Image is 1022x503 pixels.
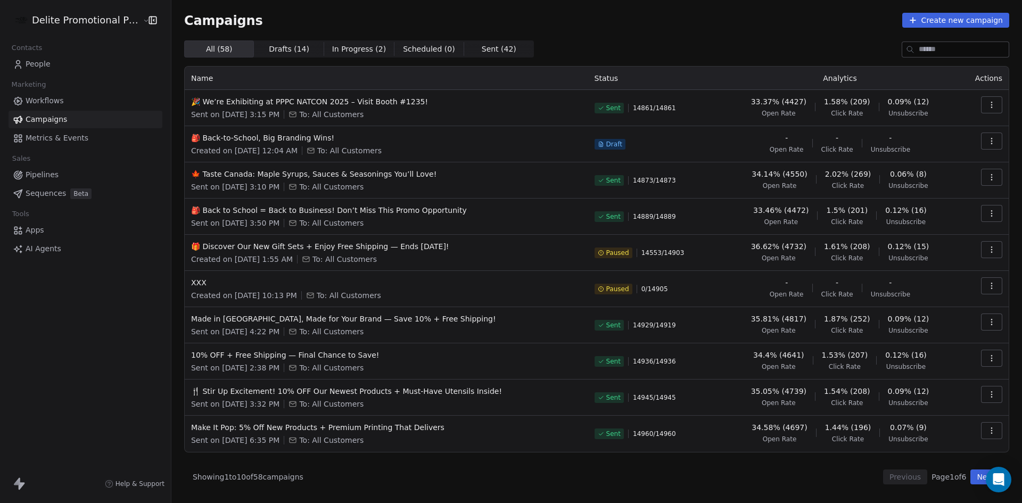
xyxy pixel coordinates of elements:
th: Name [185,67,588,90]
span: Help & Support [116,480,164,488]
span: XXX [191,277,582,288]
span: Click Rate [821,290,853,299]
span: Pipelines [26,169,59,180]
span: 1.54% (208) [824,386,870,397]
span: 14960 / 14960 [633,430,676,438]
span: 🎁 Discover Our New Gift Sets + Enjoy Free Shipping — Ends [DATE]! [191,241,582,252]
span: 0.12% (16) [885,205,927,216]
span: Open Rate [764,218,798,226]
span: Sent [606,430,621,438]
span: Sent [606,393,621,402]
span: 0.07% (9) [890,422,927,433]
span: Open Rate [770,290,804,299]
span: - [836,133,838,143]
a: People [9,55,162,73]
a: Workflows [9,92,162,110]
span: Unsubscribe [888,326,928,335]
span: To: All Customers [312,254,377,265]
span: Sent ( 42 ) [482,44,516,55]
button: Delite Promotional Products [13,11,135,29]
span: Open Rate [762,326,796,335]
span: 🎉 We’re Exhibiting at PPPC NATCON 2025 – Visit Booth #1235! [191,96,582,107]
a: Metrics & Events [9,129,162,147]
a: Campaigns [9,111,162,128]
span: Sent [606,357,621,366]
a: Help & Support [105,480,164,488]
span: Created on [DATE] 1:55 AM [191,254,293,265]
span: Campaigns [26,114,67,125]
span: Open Rate [763,435,797,443]
span: - [889,133,892,143]
span: AI Agents [26,243,61,254]
span: 14945 / 14945 [633,393,676,402]
span: 14929 / 14919 [633,321,676,329]
span: To: All Customers [299,182,364,192]
span: 2.02% (269) [825,169,871,179]
span: Sent [606,176,621,185]
img: Delite-logo%20copy.png [15,14,28,27]
span: 0.06% (8) [890,169,927,179]
th: Actions [959,67,1009,90]
span: 34.14% (4550) [752,169,807,179]
span: Tools [7,206,34,222]
span: Sent on [DATE] 3:15 PM [191,109,279,120]
span: 🎒 Back to School = Back to Business! Don’t Miss This Promo Opportunity [191,205,582,216]
span: 🍁 Taste Canada: Maple Syrups, Sauces & Seasonings You’ll Love! [191,169,582,179]
span: Open Rate [763,182,797,190]
span: Campaigns [184,13,263,28]
span: Sent on [DATE] 3:50 PM [191,218,279,228]
span: Unsubscribe [886,218,926,226]
span: 35.05% (4739) [751,386,806,397]
span: Unsubscribe [888,399,928,407]
span: Click Rate [832,182,864,190]
span: 1.87% (252) [824,314,870,324]
span: 14873 / 14873 [633,176,676,185]
span: Sent [606,104,621,112]
button: Create new campaign [902,13,1009,28]
div: Open Intercom Messenger [986,467,1011,492]
span: People [26,59,51,70]
span: Beta [70,188,92,199]
span: To: All Customers [317,145,382,156]
span: Click Rate [831,399,863,407]
span: Draft [606,140,622,149]
span: Unsubscribe [888,435,928,443]
span: 14936 / 14936 [633,357,676,366]
span: Delite Promotional Products [32,13,140,27]
span: Unsubscribe [871,145,910,154]
button: Previous [883,469,927,484]
span: Page 1 of 6 [932,472,966,482]
span: 34.58% (4697) [752,422,807,433]
span: Paused [606,285,629,293]
span: Made in [GEOGRAPHIC_DATA], Made for Your Brand — Save 10% + Free Shipping! [191,314,582,324]
span: Metrics & Events [26,133,88,144]
span: Click Rate [829,362,861,371]
span: Click Rate [831,218,863,226]
span: To: All Customers [299,218,364,228]
span: Sent on [DATE] 3:10 PM [191,182,279,192]
span: 1.5% (201) [826,205,868,216]
span: Unsubscribe [888,182,928,190]
span: In Progress ( 2 ) [332,44,386,55]
span: Click Rate [831,254,863,262]
span: 1.61% (208) [824,241,870,252]
span: 14553 / 14903 [641,249,685,257]
span: To: All Customers [317,290,381,301]
span: Paused [606,249,629,257]
span: Contacts [7,40,47,56]
span: - [836,277,838,288]
span: Open Rate [770,145,804,154]
span: 0.09% (12) [888,314,929,324]
span: Sequences [26,188,66,199]
span: Sent on [DATE] 4:22 PM [191,326,279,337]
span: 🍴 Stir Up Excitement! 10% OFF Our Newest Products + Must-Have Utensils Inside! [191,386,582,397]
span: To: All Customers [299,435,364,446]
span: 14889 / 14889 [633,212,676,221]
span: Drafts ( 14 ) [269,44,309,55]
span: Open Rate [762,362,796,371]
span: Open Rate [762,399,796,407]
a: Apps [9,221,162,239]
span: Created on [DATE] 12:04 AM [191,145,298,156]
span: Apps [26,225,44,236]
span: Unsubscribe [871,290,910,299]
